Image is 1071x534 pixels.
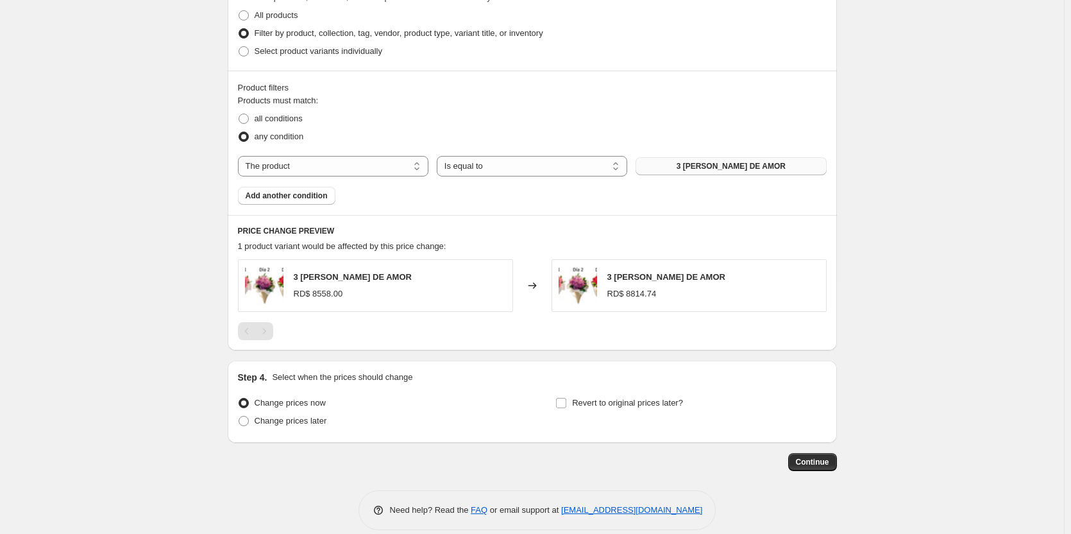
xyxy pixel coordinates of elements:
button: 3 DÍAS DE AMOR [636,157,826,175]
div: Product filters [238,82,827,94]
span: Change prices later [255,416,327,426]
button: Add another condition [238,187,335,205]
h2: Step 4. [238,371,267,384]
div: RD$ 8814.74 [607,288,657,300]
div: RD$ 8558.00 [294,288,343,300]
span: Select product variants individually [255,46,382,56]
h6: PRICE CHANGE PREVIEW [238,226,827,236]
span: any condition [255,132,304,141]
span: Filter by product, collection, tag, vendor, product type, variant title, or inventory [255,28,543,38]
span: all conditions [255,114,303,123]
span: 1 product variant would be affected by this price change: [238,241,446,251]
img: amorossa-flores-3-dias-de-amor-floristeria-dominicana-13425257349203_80x.jpg [559,266,597,305]
img: amorossa-flores-3-dias-de-amor-floristeria-dominicana-13425257349203_80x.jpg [245,266,283,305]
nav: Pagination [238,322,273,340]
span: Revert to original prices later? [572,398,683,408]
span: or email support at [487,505,561,515]
span: Change prices now [255,398,326,408]
a: FAQ [471,505,487,515]
span: 3 [PERSON_NAME] DE AMOR [607,272,725,282]
span: 3 [PERSON_NAME] DE AMOR [677,161,786,171]
span: All products [255,10,298,20]
span: Continue [796,457,829,467]
span: Need help? Read the [390,505,471,515]
span: 3 [PERSON_NAME] DE AMOR [294,272,412,282]
span: Products must match: [238,96,319,105]
a: [EMAIL_ADDRESS][DOMAIN_NAME] [561,505,702,515]
span: Add another condition [246,191,328,201]
p: Select when the prices should change [272,371,412,384]
button: Continue [788,453,837,471]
